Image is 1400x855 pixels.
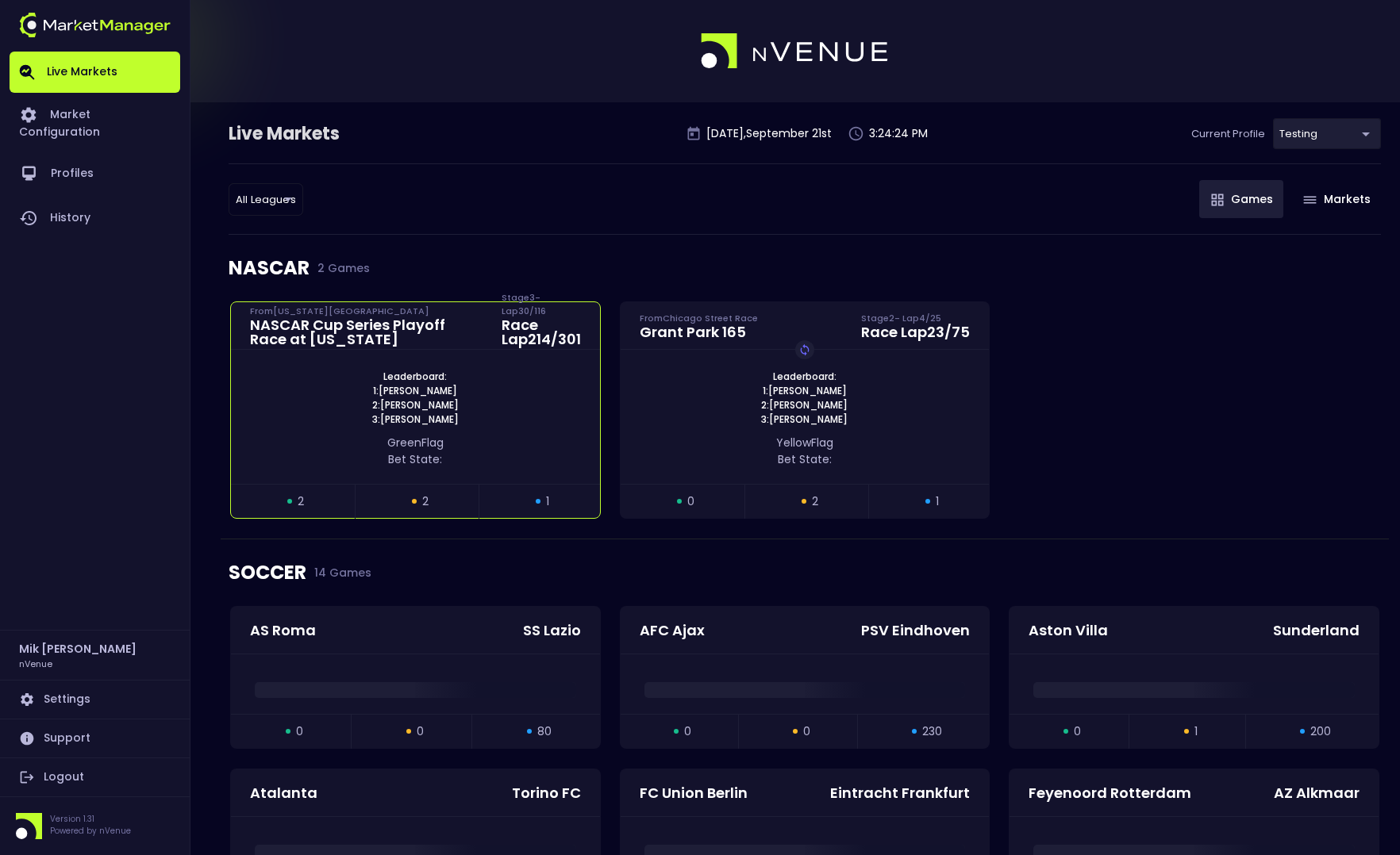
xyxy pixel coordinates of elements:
span: yellow Flag [776,435,833,451]
span: 1: [PERSON_NAME] [758,384,852,398]
div: Stage 3 - Lap 30 / 116 [502,305,581,317]
span: 0 [417,723,424,740]
div: Grant Park 165 [640,325,758,339]
div: From [US_STATE][GEOGRAPHIC_DATA] [250,305,483,317]
div: Torino FC [512,786,581,800]
div: Sunderland [1273,623,1360,638]
div: Version 1.31Powered by nVenue [10,813,180,839]
div: Stage 2 - Lap 4 / 25 [861,312,970,324]
span: 0 [1074,723,1081,740]
span: 0 [687,493,694,510]
img: logo [19,13,171,37]
div: testing [1273,118,1381,149]
button: Markets [1291,180,1381,218]
a: Profiles [10,151,180,196]
span: 2 Games [310,262,370,274]
span: 0 [803,723,810,740]
a: Logout [10,758,180,796]
span: 1: [PERSON_NAME] [368,384,462,398]
span: 2 [812,493,818,510]
span: 1 [936,493,939,510]
h3: nVenue [19,658,52,669]
div: AS Roma [250,623,316,638]
div: Live Markets [229,121,422,147]
h2: Mik [PERSON_NAME] [19,640,137,658]
span: Bet State: [388,451,442,467]
a: Market Configuration [10,93,180,151]
span: 200 [1310,723,1331,740]
p: Current Profile [1191,126,1265,142]
span: green Flag [387,435,444,451]
div: NASCAR Cup Series Playoff Race at [US_STATE] [250,318,483,347]
div: testing [229,183,303,216]
div: SS Lazio [523,623,581,638]
div: NASCAR [229,235,1381,301]
div: SOCCER [229,539,1381,606]
p: 3:24:24 PM [869,125,928,142]
a: History [10,196,180,240]
span: Leaderboard: [768,370,841,384]
button: Games [1199,180,1283,218]
a: Settings [10,681,180,719]
p: Version 1.31 [50,813,131,825]
span: 230 [922,723,942,740]
div: Eintracht Frankfurt [830,786,970,800]
span: 2 [422,493,429,510]
span: 1 [546,493,549,510]
a: Support [10,719,180,757]
div: AFC Ajax [640,623,705,638]
span: 0 [296,723,303,740]
span: 2 [298,493,304,510]
a: Live Markets [10,52,180,93]
img: logo [701,33,890,70]
img: gameIcon [1211,194,1224,206]
span: 0 [684,723,691,740]
div: Feyenoord Rotterdam [1029,786,1191,800]
div: Aston Villa [1029,623,1108,638]
div: Atalanta [250,786,317,800]
span: Bet State: [778,451,832,467]
p: Powered by nVenue [50,825,131,837]
div: From Chicago Street Race [640,312,758,324]
span: 80 [537,723,552,740]
span: 14 Games [306,566,371,579]
span: Leaderboard: [379,370,452,384]
p: [DATE] , September 21 st [706,125,832,142]
span: 3: [PERSON_NAME] [756,412,852,427]
span: 1 [1194,723,1198,740]
div: AZ Alkmaar [1274,786,1360,800]
span: 2: [PERSON_NAME] [367,398,463,412]
img: gameIcon [1303,196,1317,204]
div: FC Union Berlin [640,786,748,800]
div: PSV Eindhoven [861,623,970,638]
img: replayImg [798,343,811,356]
div: Race Lap 214 / 301 [502,318,581,347]
span: 2: [PERSON_NAME] [756,398,852,412]
div: Race Lap 23 / 75 [861,325,970,339]
span: 3: [PERSON_NAME] [367,412,463,427]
